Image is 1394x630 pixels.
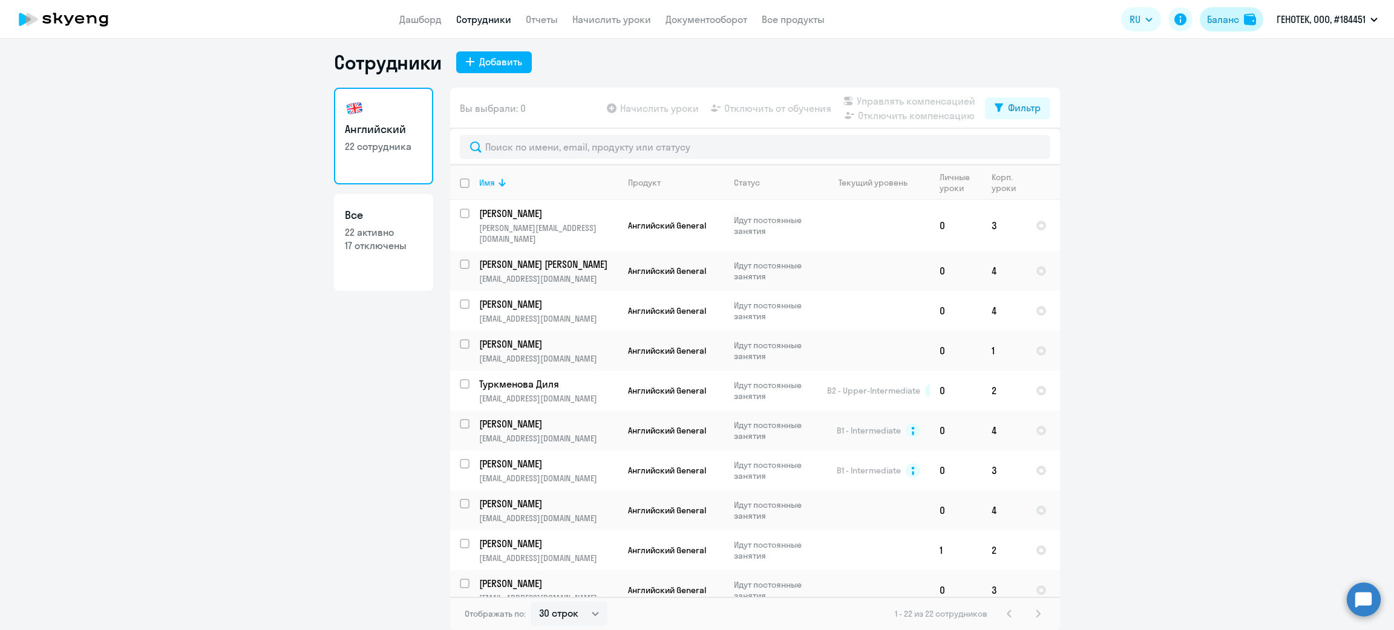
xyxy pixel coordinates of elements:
[456,13,511,25] a: Сотрудники
[479,177,618,188] div: Имя
[930,450,982,490] td: 0
[940,172,974,193] div: Личные уроки
[982,251,1026,291] td: 4
[982,490,1026,530] td: 4
[992,172,1018,193] div: Корп. уроки
[628,585,706,596] span: Английский General
[982,570,1026,610] td: 3
[734,420,817,441] p: Идут постоянные занятия
[479,497,616,510] p: [PERSON_NAME]
[982,200,1026,251] td: 3
[1200,7,1263,31] button: Балансbalance
[1207,12,1239,27] div: Баланс
[479,393,618,404] p: [EMAIL_ADDRESS][DOMAIN_NAME]
[1271,5,1384,34] button: ГЕНОТЕК, ООО, #184451
[460,135,1050,159] input: Поиск по имени, email, продукту или статусу
[762,13,825,25] a: Все продукты
[734,177,817,188] div: Статус
[940,172,981,193] div: Личные уроки
[479,473,618,484] p: [EMAIL_ADDRESS][DOMAIN_NAME]
[479,353,618,364] p: [EMAIL_ADDRESS][DOMAIN_NAME]
[479,54,522,69] div: Добавить
[930,570,982,610] td: 0
[734,579,817,601] p: Идут постоянные занятия
[479,273,618,284] p: [EMAIL_ADDRESS][DOMAIN_NAME]
[930,530,982,570] td: 1
[479,297,618,311] a: [PERSON_NAME]
[460,101,526,115] span: Вы выбрали: 0
[628,177,661,188] div: Продукт
[1121,7,1161,31] button: RU
[985,97,1050,119] button: Фильтр
[1244,13,1256,25] img: balance
[734,340,817,362] p: Идут постоянные занятия
[982,450,1026,490] td: 3
[479,433,618,444] p: [EMAIL_ADDRESS][DOMAIN_NAME]
[837,425,901,436] span: B1 - Intermediate
[345,140,422,153] p: 22 сотрудника
[334,88,433,184] a: Английский22 сотрудника
[399,13,442,25] a: Дашборд
[895,608,987,619] span: 1 - 22 из 22 сотрудников
[982,371,1026,411] td: 2
[345,122,422,137] h3: Английский
[930,331,982,371] td: 0
[982,411,1026,450] td: 4
[479,222,618,244] p: [PERSON_NAME][EMAIL_ADDRESS][DOMAIN_NAME]
[479,177,495,188] div: Имя
[345,99,364,118] img: english
[479,258,618,271] a: [PERSON_NAME] [PERSON_NAME]
[930,490,982,530] td: 0
[479,513,618,524] p: [EMAIL_ADDRESS][DOMAIN_NAME]
[479,377,618,391] a: Туркменова Диля
[628,545,706,556] span: Английский General
[456,51,532,73] button: Добавить
[839,177,908,188] div: Текущий уровень
[628,177,724,188] div: Продукт
[930,291,982,331] td: 0
[479,297,616,311] p: [PERSON_NAME]
[479,577,618,590] a: [PERSON_NAME]
[628,425,706,436] span: Английский General
[734,177,760,188] div: Статус
[526,13,558,25] a: Отчеты
[734,499,817,521] p: Идут постоянные занятия
[982,530,1026,570] td: 2
[479,457,618,470] a: [PERSON_NAME]
[334,194,433,291] a: Все22 активно17 отключены
[628,345,706,356] span: Английский General
[734,539,817,561] p: Идут постоянные занятия
[479,258,616,271] p: [PERSON_NAME] [PERSON_NAME]
[345,207,422,223] h3: Все
[628,265,706,276] span: Английский General
[628,385,706,396] span: Английский General
[930,200,982,251] td: 0
[465,608,526,619] span: Отображать по:
[628,220,706,231] span: Английский General
[479,337,618,351] a: [PERSON_NAME]
[334,50,442,74] h1: Сотрудники
[479,537,616,550] p: [PERSON_NAME]
[479,593,618,603] p: [EMAIL_ADDRESS][DOMAIN_NAME]
[479,207,618,220] a: [PERSON_NAME]
[734,460,817,481] p: Идут постоянные занятия
[930,411,982,450] td: 0
[479,313,618,324] p: [EMAIL_ADDRESS][DOMAIN_NAME]
[345,239,422,252] p: 17 отключены
[1008,100,1041,115] div: Фильтр
[479,417,616,430] p: [PERSON_NAME]
[479,377,616,391] p: Туркменова Диля
[479,577,616,590] p: [PERSON_NAME]
[992,172,1026,193] div: Корп. уроки
[479,417,618,430] a: [PERSON_NAME]
[930,251,982,291] td: 0
[479,537,618,550] a: [PERSON_NAME]
[479,457,616,470] p: [PERSON_NAME]
[982,331,1026,371] td: 1
[666,13,747,25] a: Документооборот
[479,207,616,220] p: [PERSON_NAME]
[982,291,1026,331] td: 4
[628,505,706,516] span: Английский General
[345,226,422,239] p: 22 активно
